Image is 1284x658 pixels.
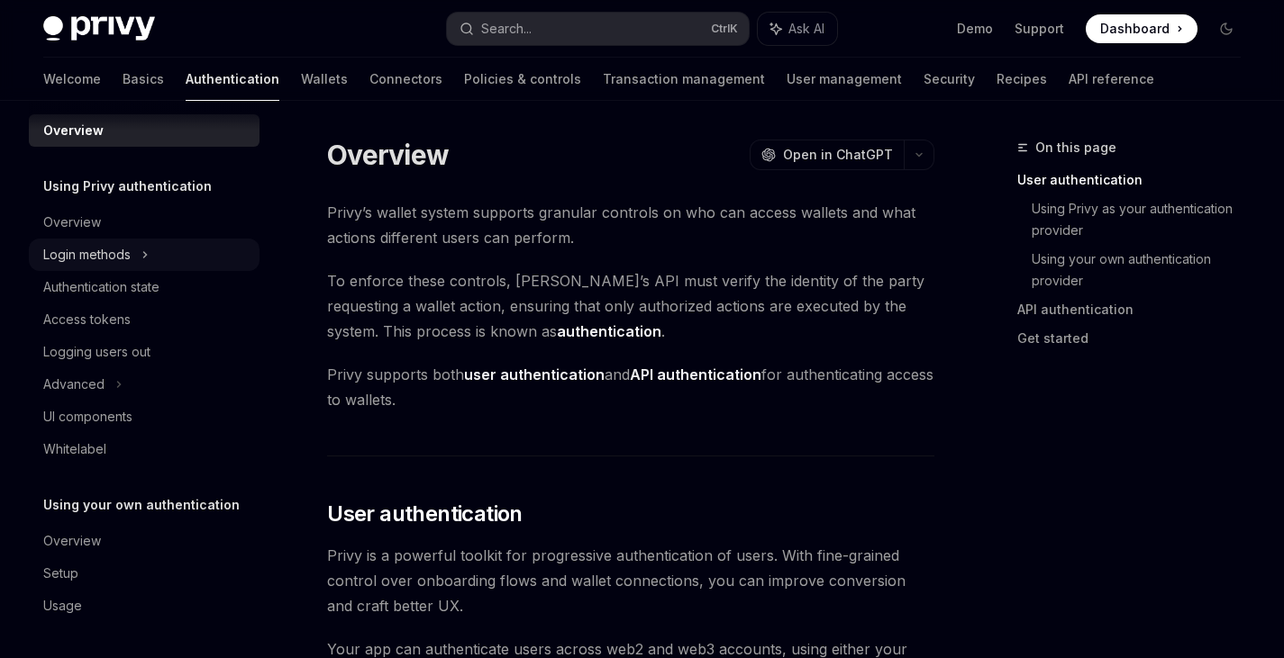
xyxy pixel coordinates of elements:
[369,58,442,101] a: Connectors
[43,16,155,41] img: dark logo
[1100,20,1170,38] span: Dashboard
[43,438,106,460] div: Whitelabel
[43,309,131,330] div: Access tokens
[997,58,1047,101] a: Recipes
[29,525,260,557] a: Overview
[447,13,748,45] button: Search...CtrlK
[43,120,104,141] div: Overview
[758,13,837,45] button: Ask AI
[924,58,975,101] a: Security
[1035,137,1116,158] span: On this page
[43,563,78,584] div: Setup
[464,58,581,101] a: Policies & controls
[327,543,934,618] span: Privy is a powerful toolkit for progressive authentication of users. With fine-grained control ov...
[43,406,132,428] div: UI components
[327,500,523,528] span: User authentication
[711,22,738,36] span: Ctrl K
[1017,324,1255,353] a: Get started
[43,595,82,617] div: Usage
[1086,14,1197,43] a: Dashboard
[29,114,260,147] a: Overview
[788,20,824,38] span: Ask AI
[43,176,212,197] h5: Using Privy authentication
[327,200,934,250] span: Privy’s wallet system supports granular controls on who can access wallets and what actions diffe...
[43,58,101,101] a: Welcome
[186,58,279,101] a: Authentication
[29,336,260,368] a: Logging users out
[783,146,893,164] span: Open in ChatGPT
[464,365,605,383] strong: user authentication
[1212,14,1241,43] button: Toggle dark mode
[123,58,164,101] a: Basics
[1032,194,1255,245] a: Using Privy as your authentication provider
[957,20,993,38] a: Demo
[43,212,101,233] div: Overview
[29,271,260,303] a: Authentication state
[43,530,101,552] div: Overview
[29,590,260,622] a: Usage
[29,557,260,590] a: Setup
[43,341,150,363] div: Logging users out
[43,494,240,516] h5: Using your own authentication
[29,401,260,433] a: UI components
[630,365,761,383] strong: API authentication
[1069,58,1154,101] a: API reference
[1017,295,1255,324] a: API authentication
[43,244,131,266] div: Login methods
[557,322,661,340] strong: authentication
[1017,166,1255,194] a: User authentication
[1032,245,1255,295] a: Using your own authentication provider
[1015,20,1064,38] a: Support
[29,206,260,239] a: Overview
[603,58,765,101] a: Transaction management
[29,303,260,336] a: Access tokens
[481,18,532,40] div: Search...
[327,268,934,344] span: To enforce these controls, [PERSON_NAME]’s API must verify the identity of the party requesting a...
[327,139,449,171] h1: Overview
[327,362,934,412] span: Privy supports both and for authenticating access to wallets.
[43,374,105,395] div: Advanced
[750,140,904,170] button: Open in ChatGPT
[43,276,159,298] div: Authentication state
[301,58,348,101] a: Wallets
[29,433,260,465] a: Whitelabel
[787,58,902,101] a: User management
